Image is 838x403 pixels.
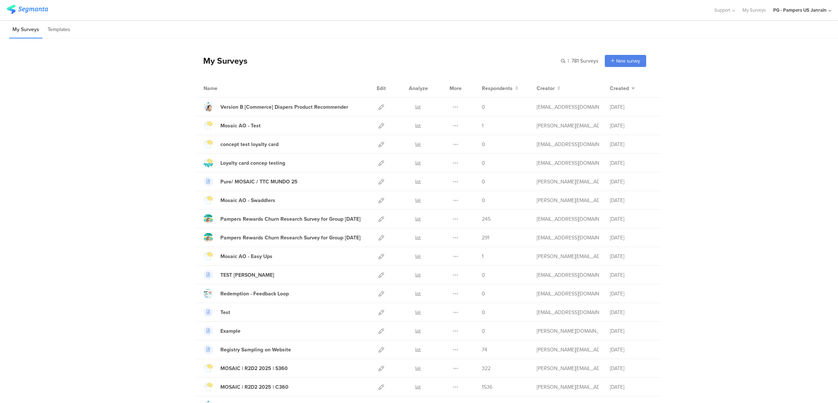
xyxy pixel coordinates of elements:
span: Created [610,85,629,92]
div: Test [220,309,230,316]
div: zanolla.l@pg.com [537,309,599,316]
a: Version B [Commerce] Diapers Product Recommender [204,102,348,112]
div: [DATE] [610,103,654,111]
div: Pampers Rewards Churn Research Survey for Group 2 July 2025 [220,215,361,223]
a: Pampers Rewards Churn Research Survey for Group [DATE] [204,214,361,224]
div: Registry Sampling on Website [220,346,291,354]
div: Example [220,327,241,335]
span: 0 [482,197,485,204]
div: Version B [Commerce] Diapers Product Recommender [220,103,348,111]
div: MOSAIC | R2D2 2025 | S360 [220,365,288,372]
div: Mosaic AO - Test [220,122,261,130]
div: TEST Jasmin [220,271,274,279]
div: [DATE] [610,141,654,148]
div: fjaili.r@pg.com [537,215,599,223]
a: MOSAIC | R2D2 2025 | S360 [204,363,288,373]
a: MOSAIC | R2D2 2025 | C360 [204,382,288,392]
span: Support [714,7,730,14]
div: [DATE] [610,327,654,335]
button: Created [610,85,635,92]
span: 322 [482,365,491,372]
a: Test [204,307,230,317]
div: cardosoteixeiral.c@pg.com [537,141,599,148]
span: 0 [482,141,485,148]
span: New survey [616,57,640,64]
a: Example [204,326,241,336]
button: Respondents [482,85,518,92]
div: Analyze [407,79,429,97]
div: Mosaic AO - Easy Ups [220,253,272,260]
div: simanski.c@pg.com [537,122,599,130]
div: simanski.c@pg.com [537,253,599,260]
div: More [448,79,463,97]
div: csordas.lc@pg.com [537,327,599,335]
a: TEST [PERSON_NAME] [204,270,274,280]
a: Registry Sampling on Website [204,345,291,354]
div: MOSAIC | R2D2 2025 | C360 [220,383,288,391]
div: fjaili.r@pg.com [537,234,599,242]
div: Edit [373,79,389,97]
div: [DATE] [610,234,654,242]
div: Pure/ MOSAIC / TTC MUNDO 25 [220,178,298,186]
span: 0 [482,271,485,279]
span: | [567,57,570,65]
a: Pure/ MOSAIC / TTC MUNDO 25 [204,177,298,186]
div: [DATE] [610,309,654,316]
div: Pampers Rewards Churn Research Survey for Group 1 July 2025 [220,234,361,242]
div: simanski.c@pg.com [537,365,599,372]
div: cardosoteixeiral.c@pg.com [537,159,599,167]
img: segmanta logo [7,5,48,14]
span: 1 [482,253,484,260]
div: Name [204,85,247,92]
span: 781 Surveys [571,57,599,65]
div: [DATE] [610,122,654,130]
span: Creator [537,85,555,92]
span: 245 [482,215,491,223]
button: Creator [537,85,560,92]
span: 291 [482,234,489,242]
div: simanski.c@pg.com [537,178,599,186]
li: My Surveys [9,21,42,38]
span: 0 [482,309,485,316]
div: concept test loyalty card [220,141,279,148]
div: simanski.c@pg.com [537,197,599,204]
div: PG - Pampers US Janrain [773,7,827,14]
div: Loyalty card concep testing [220,159,285,167]
span: 1 [482,122,484,130]
a: Mosaic AO - Swaddlers [204,195,275,205]
a: Pampers Rewards Churn Research Survey for Group [DATE] [204,233,361,242]
div: [DATE] [610,346,654,354]
div: [DATE] [610,271,654,279]
span: 1536 [482,383,492,391]
div: zanolla.l@pg.com [537,290,599,298]
div: simanski.c@pg.com [537,346,599,354]
div: [DATE] [610,159,654,167]
div: martens.j.1@pg.com [537,271,599,279]
div: [DATE] [610,365,654,372]
div: Mosaic AO - Swaddlers [220,197,275,204]
a: concept test loyalty card [204,139,279,149]
span: Respondents [482,85,513,92]
div: Redemption - Feedback Loop [220,290,289,298]
a: Redemption - Feedback Loop [204,289,289,298]
div: My Surveys [196,55,247,67]
div: [DATE] [610,383,654,391]
div: hougui.yh.1@pg.com [537,103,599,111]
div: [DATE] [610,197,654,204]
span: 0 [482,103,485,111]
div: [DATE] [610,215,654,223]
span: 0 [482,159,485,167]
span: 0 [482,178,485,186]
a: Mosaic AO - Easy Ups [204,251,272,261]
span: 0 [482,290,485,298]
li: Templates [44,21,74,38]
div: [DATE] [610,253,654,260]
div: [DATE] [610,290,654,298]
a: Loyalty card concep testing [204,158,285,168]
div: [DATE] [610,178,654,186]
div: simanski.c@pg.com [537,383,599,391]
a: Mosaic AO - Test [204,121,261,130]
span: 74 [482,346,487,354]
span: 0 [482,327,485,335]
